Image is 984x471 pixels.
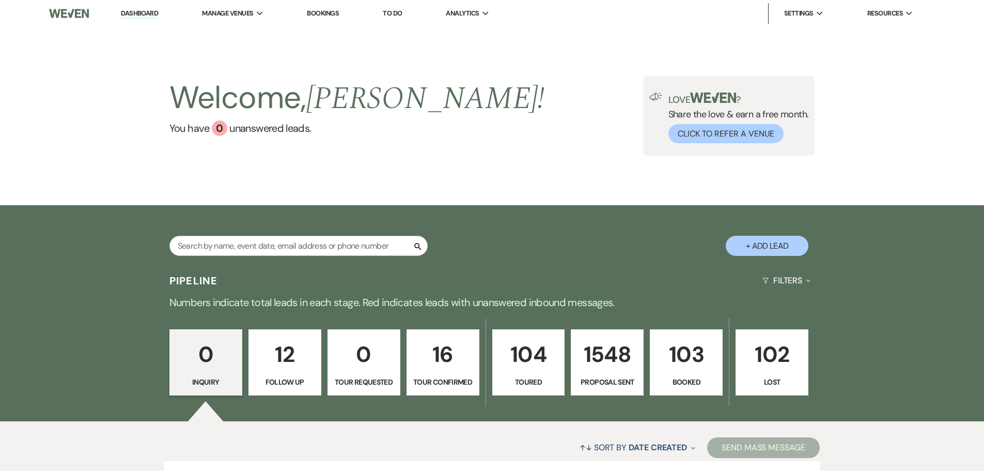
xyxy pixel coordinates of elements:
span: Date Created [629,442,687,453]
a: 103Booked [650,329,723,396]
a: You have 0 unanswered leads. [169,120,545,136]
button: Sort By Date Created [575,434,699,461]
h3: Pipeline [169,274,218,288]
button: Filters [758,267,815,294]
a: 16Tour Confirmed [407,329,479,396]
button: Send Mass Message [707,437,820,458]
img: weven-logo-green.svg [690,93,736,103]
span: Analytics [446,8,479,19]
span: Manage Venues [202,8,253,19]
img: loud-speaker-illustration.svg [649,93,662,101]
button: + Add Lead [726,236,808,256]
p: Proposal Sent [577,376,637,388]
img: Weven Logo [49,3,88,24]
a: 104Toured [492,329,565,396]
p: Love ? [668,93,809,104]
span: [PERSON_NAME] ! [306,75,545,123]
p: 1548 [577,337,637,372]
a: 0Tour Requested [327,329,400,396]
a: To Do [383,9,402,18]
p: Inquiry [176,376,236,388]
div: Share the love & earn a free month. [662,93,809,143]
a: Dashboard [121,9,158,19]
p: 16 [413,337,473,372]
button: Click to Refer a Venue [668,124,784,143]
p: 0 [176,337,236,372]
span: Resources [867,8,903,19]
div: 0 [212,120,227,136]
input: Search by name, event date, email address or phone number [169,236,428,256]
span: Settings [784,8,814,19]
a: Bookings [307,9,339,18]
p: 12 [255,337,315,372]
p: Numbers indicate total leads in each stage. Red indicates leads with unanswered inbound messages. [120,294,864,311]
h2: Welcome, [169,76,545,120]
p: Tour Confirmed [413,376,473,388]
p: 104 [499,337,558,372]
p: 0 [334,337,394,372]
a: 1548Proposal Sent [571,329,644,396]
p: 103 [657,337,716,372]
p: 102 [742,337,802,372]
a: 12Follow Up [248,329,321,396]
a: 102Lost [736,329,808,396]
p: Follow Up [255,376,315,388]
p: Tour Requested [334,376,394,388]
p: Lost [742,376,802,388]
p: Toured [499,376,558,388]
a: 0Inquiry [169,329,242,396]
p: Booked [657,376,716,388]
span: ↑↓ [580,442,592,453]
